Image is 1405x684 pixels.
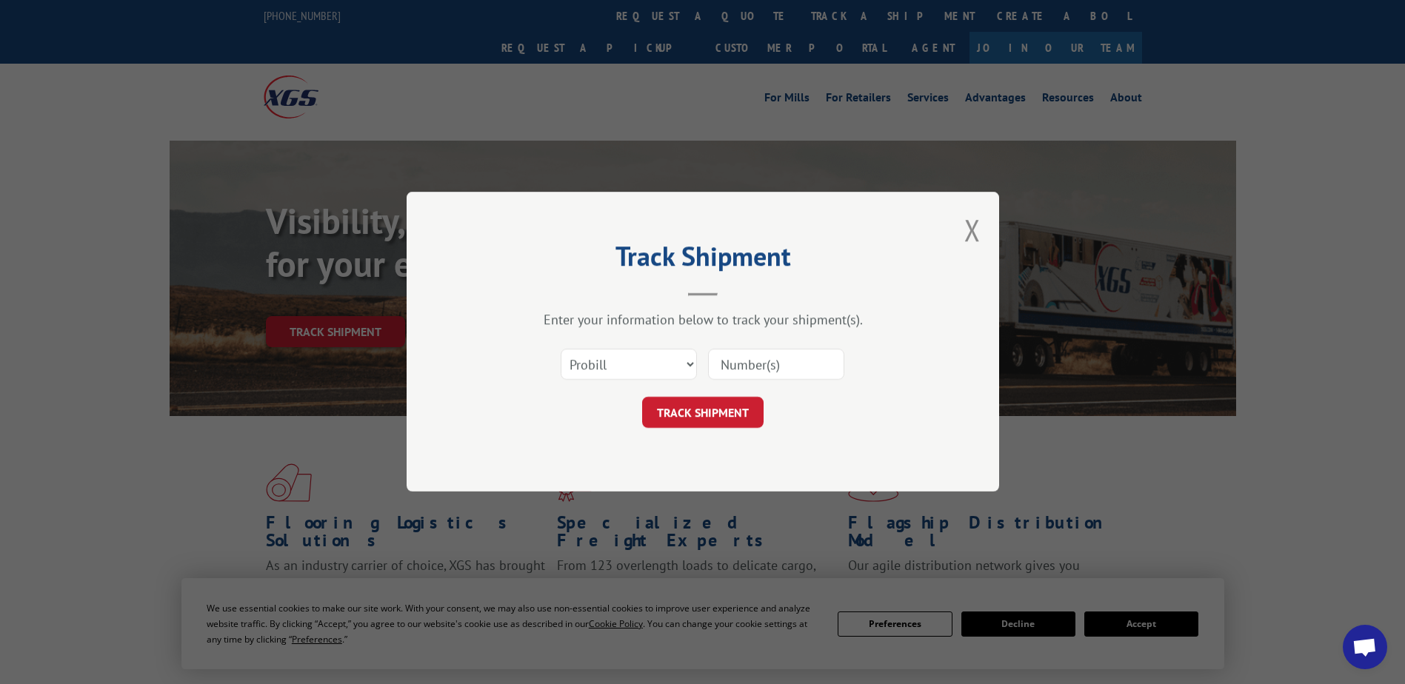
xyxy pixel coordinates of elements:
div: Enter your information below to track your shipment(s). [481,312,925,329]
button: Close modal [964,210,981,249]
div: Open chat [1343,625,1387,669]
input: Number(s) [708,349,844,380]
button: TRACK SHIPMENT [642,398,764,429]
h2: Track Shipment [481,246,925,274]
